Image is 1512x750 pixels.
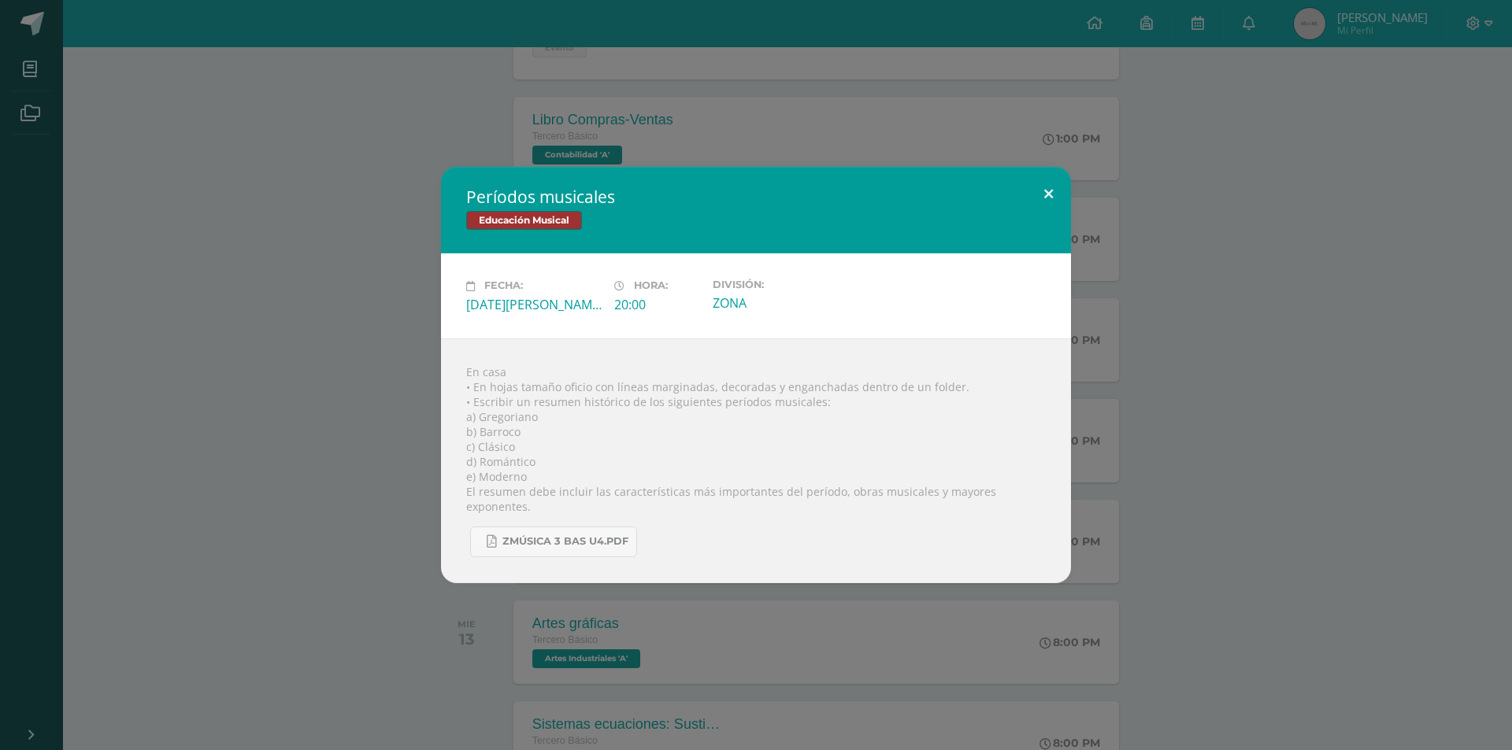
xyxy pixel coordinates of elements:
div: 20:00 [614,296,700,313]
h2: Períodos musicales [466,186,1046,208]
span: Fecha: [484,280,523,292]
span: Educación Musical [466,211,582,230]
div: [DATE][PERSON_NAME] [466,296,602,313]
div: ZONA [713,294,848,312]
div: En casa • En hojas tamaño oficio con líneas marginadas, decoradas y enganchadas dentro de un fold... [441,338,1071,583]
span: Zmúsica 3 Bas U4.pdf [502,535,628,548]
label: División: [713,279,848,290]
button: Close (Esc) [1026,167,1071,220]
span: Hora: [634,280,668,292]
a: Zmúsica 3 Bas U4.pdf [470,526,637,557]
